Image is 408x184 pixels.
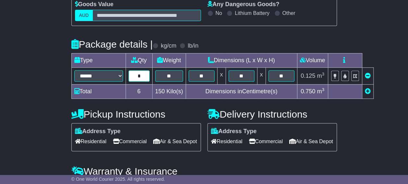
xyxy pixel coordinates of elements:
td: Total [71,84,126,98]
td: Dimensions in Centimetre(s) [186,84,297,98]
label: Any Dangerous Goods? [207,1,279,8]
span: 0.750 [301,88,315,95]
label: AUD [75,10,93,21]
a: Remove this item [365,73,371,79]
td: Volume [297,53,328,67]
span: Residential [75,136,106,146]
td: Kilo(s) [152,84,186,98]
span: m [317,88,324,95]
td: Weight [152,53,186,67]
h4: Delivery Instructions [207,109,337,120]
td: x [217,67,226,84]
td: Dimensions (L x W x H) [186,53,297,67]
label: lb/in [188,42,198,50]
label: Other [282,10,295,16]
span: Commercial [113,136,147,146]
td: Type [71,53,126,67]
span: © One World Courier 2025. All rights reserved. [71,177,165,182]
span: 150 [155,88,165,95]
h4: Package details | [71,39,153,50]
td: x [257,67,266,84]
span: Commercial [249,136,283,146]
sup: 3 [322,87,324,92]
h4: Warranty & Insurance [71,166,337,177]
label: Address Type [211,128,257,135]
span: Air & Sea Depot [289,136,333,146]
span: 0.125 [301,73,315,79]
span: Air & Sea Depot [153,136,197,146]
label: kg/cm [161,42,176,50]
td: 6 [126,84,152,98]
label: Address Type [75,128,121,135]
label: No [216,10,222,16]
span: m [317,73,324,79]
a: Add new item [365,88,371,95]
label: Lithium Battery [235,10,269,16]
sup: 3 [322,72,324,76]
h4: Pickup Instructions [71,109,201,120]
td: Qty [126,53,152,67]
label: Goods Value [75,1,114,8]
span: Residential [211,136,242,146]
